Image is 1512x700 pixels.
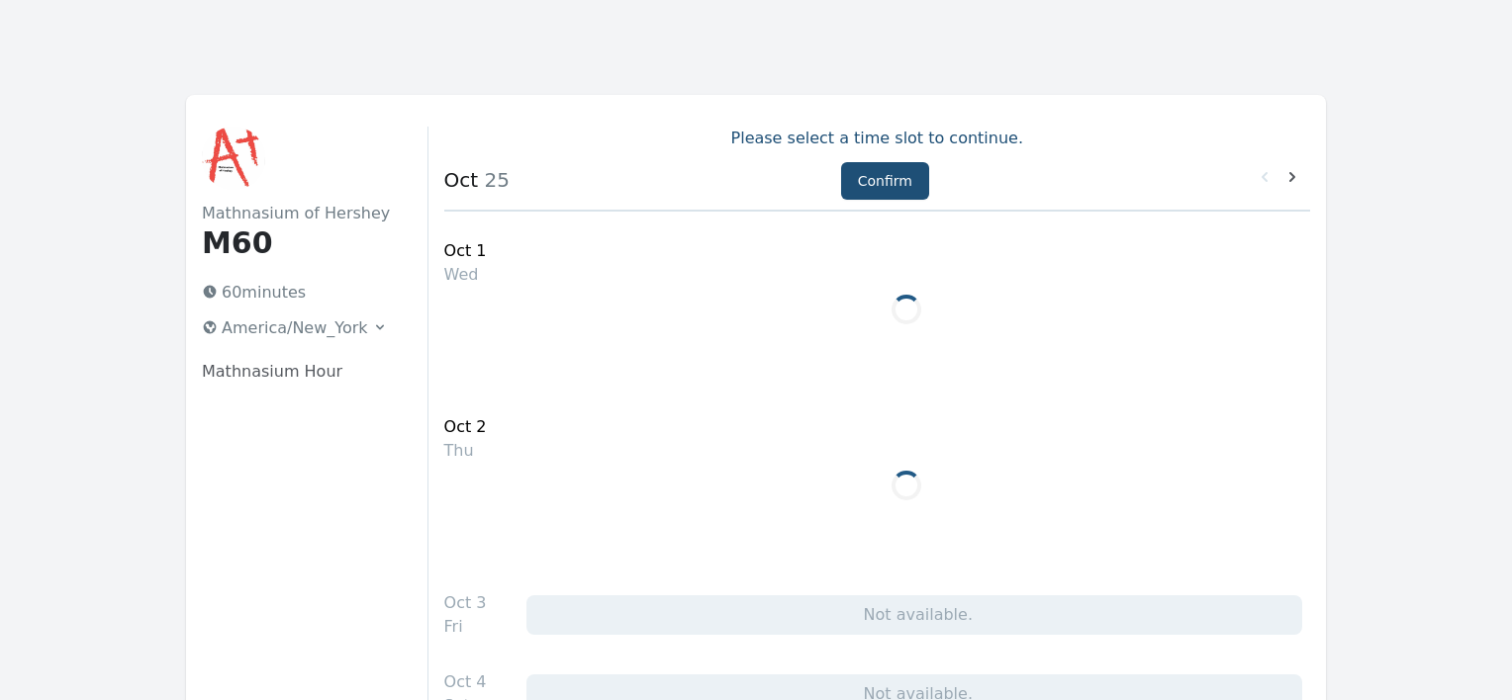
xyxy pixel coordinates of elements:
[444,127,1310,150] p: Please select a time slot to continue.
[841,162,929,200] button: Confirm
[444,168,479,192] strong: Oct
[444,591,487,615] div: Oct 3
[444,670,487,694] div: Oct 4
[478,168,510,192] span: 25
[202,225,396,261] h1: M60
[526,595,1302,635] div: Not available.
[444,263,487,287] div: Wed
[202,202,396,225] h2: Mathnasium of Hershey
[444,239,487,263] div: Oct 1
[444,415,487,439] div: Oct 2
[202,127,265,190] img: Mathnasium of Hershey
[444,439,487,463] div: Thu
[194,277,396,308] p: 60 minutes
[202,360,396,384] p: Mathnasium Hour
[444,615,487,639] div: Fri
[194,312,396,344] button: America/New_York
